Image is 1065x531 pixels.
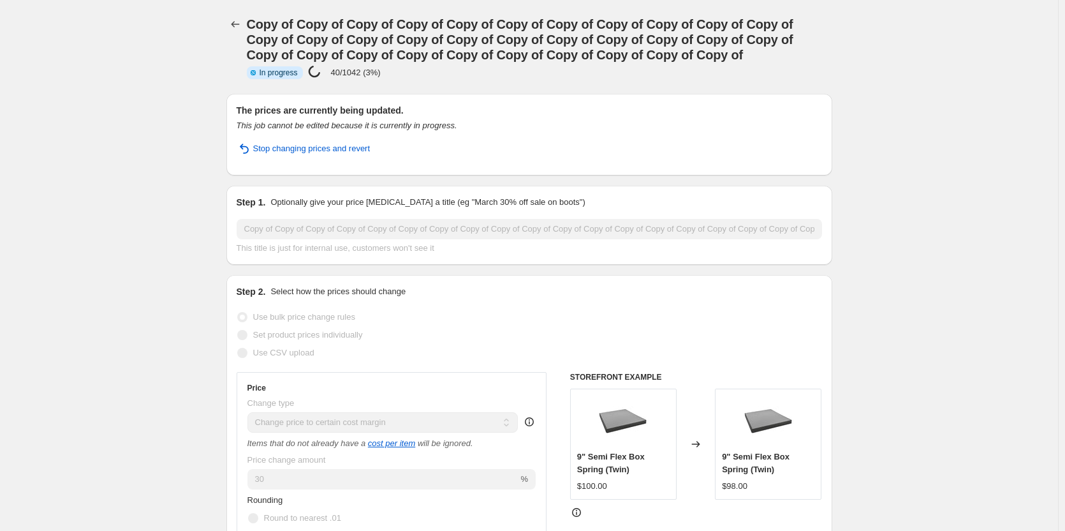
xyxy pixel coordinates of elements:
h2: Step 2. [237,285,266,298]
span: Rounding [247,495,283,505]
a: cost per item [368,438,415,448]
span: Use CSV upload [253,348,314,357]
span: Change type [247,398,295,408]
h3: Price [247,383,266,393]
i: will be ignored. [418,438,473,448]
span: Round to nearest .01 [264,513,341,523]
input: 30% off holiday sale [237,219,822,239]
i: This job cannot be edited because it is currently in progress. [237,121,457,130]
h2: Step 1. [237,196,266,209]
h6: STOREFRONT EXAMPLE [570,372,822,382]
input: 50 [247,469,518,490]
button: Stop changing prices and revert [229,138,378,159]
i: Items that do not already have a [247,438,366,448]
p: 40/1042 (3%) [331,68,381,77]
div: help [523,415,536,428]
span: Price change amount [247,455,326,465]
img: prod_1790987912_80x.jpg [598,396,649,447]
img: prod_1790987912_80x.jpg [743,396,794,447]
span: This title is just for internal use, customers won't see it [237,243,434,253]
button: Price change jobs [226,15,244,33]
div: $98.00 [722,480,747,493]
h2: The prices are currently being updated. [237,104,822,117]
span: % [520,474,528,484]
span: Copy of Copy of Copy of Copy of Copy of Copy of Copy of Copy of Copy of Copy of Copy of Copy of C... [247,17,793,62]
span: Use bulk price change rules [253,312,355,322]
span: In progress [260,68,298,78]
p: Optionally give your price [MEDICAL_DATA] a title (eg "March 30% off sale on boots") [270,196,585,209]
p: Select how the prices should change [270,285,406,298]
span: 9" Semi Flex Box Spring (Twin) [722,452,790,474]
div: $100.00 [577,480,607,493]
span: Set product prices individually [253,330,363,340]
span: 9" Semi Flex Box Spring (Twin) [577,452,645,474]
span: Stop changing prices and revert [253,142,371,155]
